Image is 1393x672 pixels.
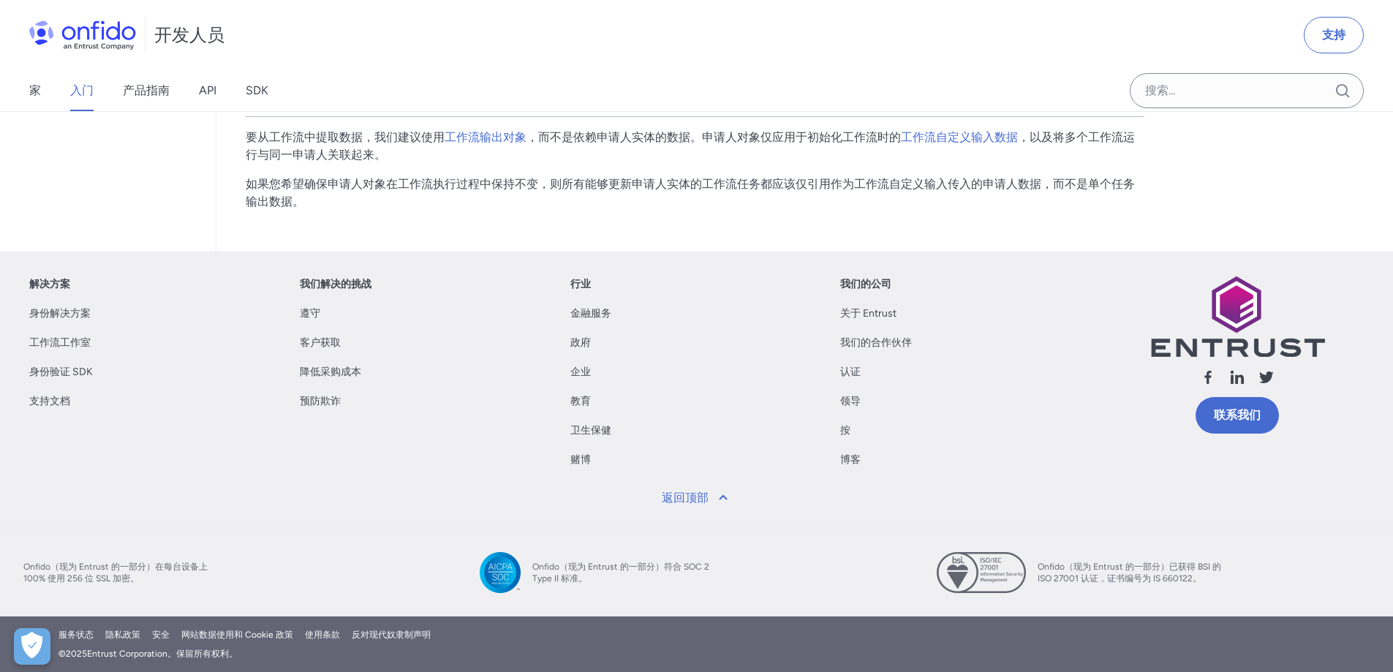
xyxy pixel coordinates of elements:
input: Onfido 搜索输入字段 [1130,73,1364,108]
font: 认证 [840,366,861,378]
a: SDK [246,70,268,111]
a: 我们解决的挑战 [300,276,371,293]
font: 客户获取 [300,336,341,349]
font: 2025 [66,649,87,659]
a: 按 [840,422,850,439]
a: 身份验证 SDK [29,363,93,381]
a: 工作流工作室 [29,334,91,352]
font: 身份验证 SDK [29,366,93,378]
font: ，而不是依赖申请人实体的数据。申请人对象仅应用于初始化工作流时的 [526,130,901,144]
font: 网站数据使用和 Cookie 政策 [181,630,293,640]
font: 隐私政策 [105,630,140,640]
a: 返回顶部 [653,480,741,516]
a: 隐私政策 [105,628,140,641]
a: API [199,70,216,111]
font: 产品指南 [123,83,170,97]
svg: 关注我们 LinkedIn [1228,369,1246,386]
a: 遵守 [300,305,320,322]
font: 入门 [70,83,94,97]
img: 符合 SOC 2 Type II 标准 [480,552,521,593]
font: 行业 [570,278,591,290]
font: 教育 [570,395,591,407]
font: 支持文档 [29,395,70,407]
a: 使用条款 [305,628,340,641]
a: 教育 [570,393,591,410]
font: 我们的公司 [840,278,891,290]
a: 解决方案 [29,276,70,293]
a: 我们的合作伙伴 [840,334,912,352]
a: 关注我们 X (Twitter) [1258,369,1275,391]
a: 企业 [570,363,591,381]
a: 支持文档 [29,393,70,410]
a: 支持 [1304,17,1364,53]
font: 政府 [570,336,591,349]
font: 反对现代奴隶制声明 [352,630,431,640]
a: 反对现代奴隶制声明 [352,628,431,641]
a: 家 [29,70,41,111]
a: 服务状态 [58,628,94,641]
font: 身份解决方案 [29,307,91,320]
a: 网站数据使用和 Cookie 政策 [181,628,293,641]
font: Onfido（现为 Entrust 的一部分）符合 SOC 2 Type II 标准。 [532,562,709,584]
font: 使用条款 [305,630,340,640]
font: 按 [840,424,850,437]
font: 安全 [152,630,170,640]
button: 打开偏好设置 [14,628,50,665]
font: SDK [246,83,268,97]
font: 联系我们 [1214,408,1261,422]
font: 关于 Entrust [840,307,896,320]
font: 预防欺诈 [300,395,341,407]
a: 赌博 [570,451,591,469]
a: 产品指南 [123,70,170,111]
font: 金融服务 [570,307,611,320]
a: 入门 [70,70,94,111]
a: 工作流自定义输入数据 [901,130,1018,144]
svg: 关注我们的脸书 [1199,369,1217,386]
font: 开发人员 [154,24,224,45]
img: Entrust 徽标 [1149,276,1325,357]
a: 行业 [570,276,591,293]
a: 关注我们 LinkedIn [1228,369,1246,391]
font: 我们解决的挑战 [300,278,371,290]
font: 服务状态 [58,630,94,640]
font: 返回顶部 [662,491,709,505]
font: 要从工作流中提取数据，我们建议使用 [246,130,445,144]
font: 如果您希望确保申请人对象在工作流执行过程中保持不变，则所有能够更新申请人实体的工作流任务都应该仅引用作为工作流自定义输入传入的申请人数据，而不是单个任务输出数据。 [246,177,1135,208]
font: 领导 [840,395,861,407]
font: 解决方案 [29,278,70,290]
a: 身份解决方案 [29,305,91,322]
a: 客户获取 [300,334,341,352]
font: 企业 [570,366,591,378]
font: 卫生保健 [570,424,611,437]
a: 关于 Entrust [840,305,896,322]
font: © [58,649,66,659]
font: 遵守 [300,307,320,320]
a: 政府 [570,334,591,352]
img: Onfido 标志 [29,20,136,50]
img: ISO 27001认证 [937,552,1026,593]
a: 卫生保健 [570,422,611,439]
a: 领导 [840,393,861,410]
font: 支持 [1322,28,1345,42]
a: 预防欺诈 [300,393,341,410]
a: 博客 [840,451,861,469]
a: 联系我们 [1196,397,1279,434]
font: 降低采购成本 [300,366,361,378]
font: 家 [29,83,41,97]
a: 金融服务 [570,305,611,322]
font: Entrust Corporation。保留所有权利。 [87,649,238,659]
a: 安全 [152,628,170,641]
font: API [199,83,216,97]
font: Onfido（现为 Entrust 的一部分）已获得 BSI 的 ISO 27001 认证，证书编号为 IS 660122。 [1038,562,1221,584]
font: 赌博 [570,453,591,466]
font: Onfido（现为 Entrust 的一部分）在每台设备上 100% 使用 256 位 SSL 加密。 [23,562,208,584]
font: 我们的合作伙伴 [840,336,912,349]
a: 关注我们的脸书 [1199,369,1217,391]
font: 博客 [840,453,861,466]
svg: 关注我们 X (Twitter) [1258,369,1275,386]
a: 降低采购成本 [300,363,361,381]
a: 工作流输出对象 [445,130,526,144]
a: 认证 [840,363,861,381]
